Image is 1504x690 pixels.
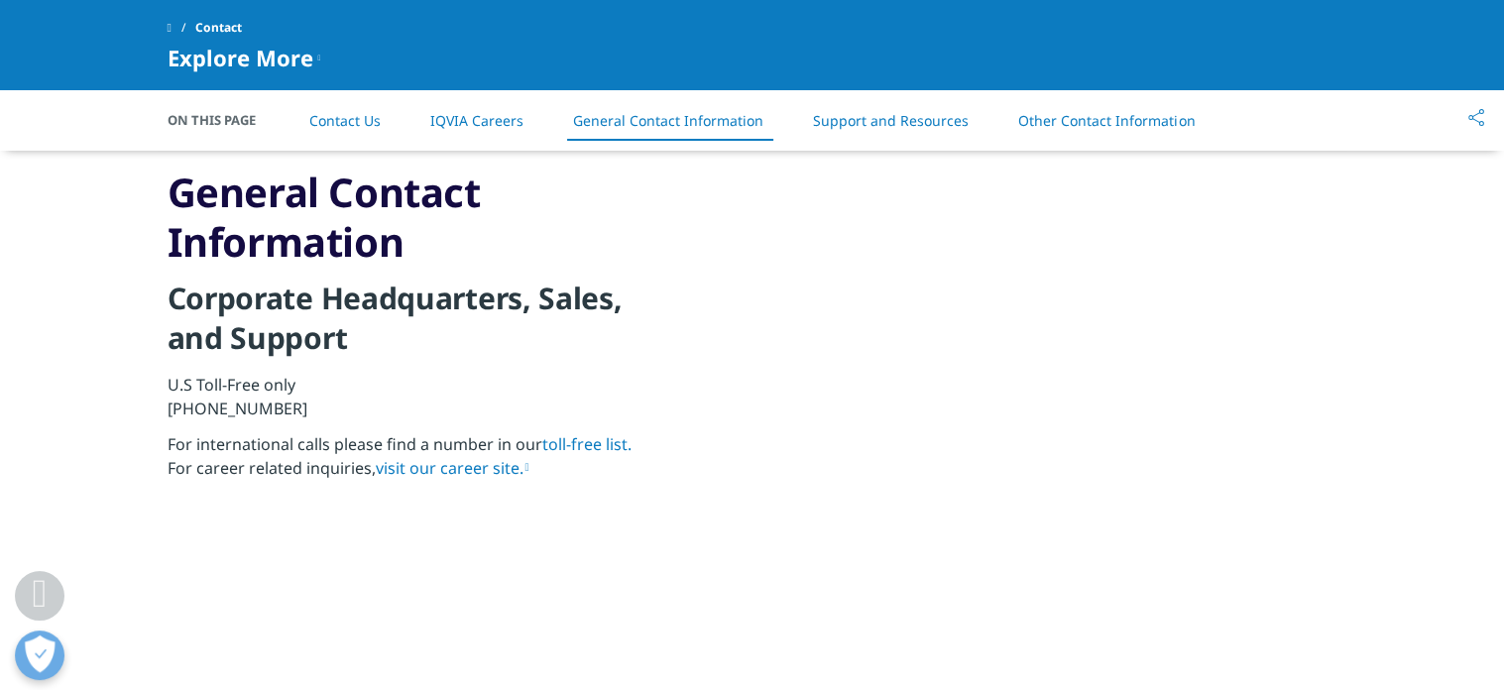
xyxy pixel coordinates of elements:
[15,631,64,680] button: Open Preferences
[718,145,1298,516] img: senior males at park with cell phone
[573,111,763,130] a: General Contact Information
[168,432,648,494] p: For international calls please find a number in our For career related inquiries,
[813,111,969,130] a: Support and Resources
[195,10,242,46] span: Contact
[542,433,632,455] a: toll-free list.
[430,111,523,130] a: IQVIA Careers
[168,373,648,432] p: U.S Toll-Free only [PHONE_NUMBER]
[168,46,313,69] span: Explore More
[1018,111,1195,130] a: Other Contact Information
[376,457,529,479] a: visit our career site.
[309,111,381,130] a: Contact Us
[168,168,648,267] h3: General Contact Information
[168,279,648,373] h4: Corporate Headquarters, Sales, and Support
[168,110,277,130] span: On This Page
